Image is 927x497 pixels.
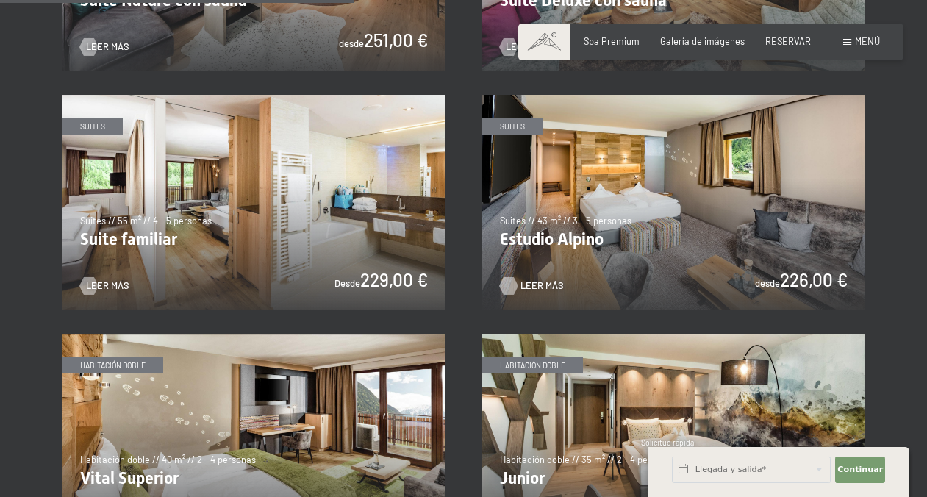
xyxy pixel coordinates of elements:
[500,40,549,54] a: LEER MÁS
[86,279,129,293] span: LEER MÁS
[660,35,745,47] a: Galería de imágenes
[482,95,865,310] img: Estudio Alpino
[855,35,880,47] span: MENÚ
[482,334,865,341] a: Junior
[62,95,445,310] img: Suite familiar
[321,283,479,298] span: Consentimiento de marketing*
[506,40,549,54] span: LEER MÁS
[520,279,564,293] span: LEER MÁS
[641,438,694,447] span: Solicitud rápida
[62,334,445,341] a: Vital Superior
[835,457,885,483] button: Continuar
[482,95,865,102] a: Estudio Alpino
[584,35,640,47] a: Spa Premium
[837,464,883,476] span: Continuar
[86,40,129,54] span: LEER MÁS
[640,468,643,478] span: 1
[80,40,129,54] a: LEER MÁS
[80,279,129,293] a: LEER MÁS
[500,279,549,293] a: LEER MÁS
[765,35,811,47] a: RESERVAR
[62,95,445,102] a: Suite familiar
